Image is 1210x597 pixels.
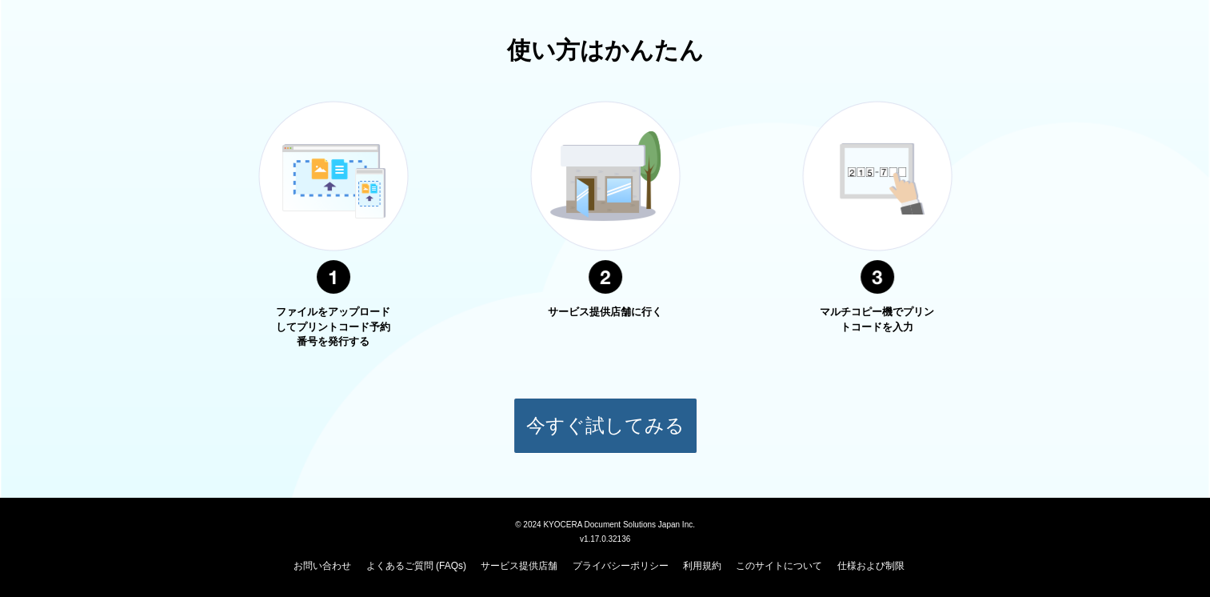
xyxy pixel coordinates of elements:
[274,305,393,350] p: ファイルをアップロードしてプリントコード予約番号を発行する
[513,398,697,454] button: 今すぐ試してみる
[294,560,351,571] a: お問い合わせ
[683,560,721,571] a: 利用規約
[580,534,630,543] span: v1.17.0.32136
[817,305,937,335] p: マルチコピー機でプリントコードを入力
[736,560,822,571] a: このサイトについて
[573,560,669,571] a: プライバシーポリシー
[837,560,905,571] a: 仕様および制限
[366,560,466,571] a: よくあるご質問 (FAQs)
[481,560,557,571] a: サービス提供店舗
[515,519,695,529] span: © 2024 KYOCERA Document Solutions Japan Inc.
[545,305,665,320] p: サービス提供店舗に行く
